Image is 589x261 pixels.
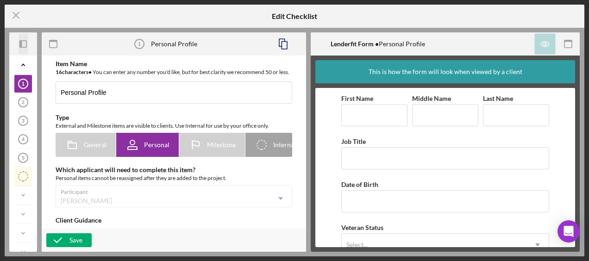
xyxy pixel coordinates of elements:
[412,94,451,102] label: Middle Name
[138,41,140,47] tspan: 1
[56,68,292,77] div: You can enter any number you'd like, but for best clarity we recommend 50 or less.
[144,141,169,149] span: Personal
[14,112,32,130] a: 3
[22,137,25,142] tspan: 4
[341,180,378,188] label: Date of Birth
[56,60,292,68] div: Item Name
[22,81,25,87] tspan: 1
[84,141,107,149] span: General
[56,121,292,130] div: External and Milestone items are visible to clients. Use Internal for use by your office only.
[272,12,317,20] h5: Edit Checklist
[558,220,580,242] div: Open Intercom Messenger
[22,99,25,105] tspan: 2
[22,155,25,161] tspan: 5
[56,217,292,224] div: Client Guidance
[7,7,227,28] div: Let's get started! Please complete the form to provide us with some basic information about yours...
[331,40,379,48] b: Lenderfit Form •
[14,75,32,93] a: 1
[56,114,292,121] div: Type
[56,68,92,75] b: 16 character s •
[14,130,32,149] a: 4
[46,233,92,247] button: Save
[22,118,25,124] tspan: 3
[207,141,236,149] span: Milestone
[14,149,32,167] a: 5
[369,60,522,83] div: This is how the form will look when viewed by a client
[341,94,373,102] label: First Name
[346,241,368,249] div: Select...
[14,93,32,112] a: 2
[56,174,292,183] div: Personal items cannot be reassigned after they are added to the project.
[56,166,292,174] div: Which applicant will need to complete this item?
[151,40,197,48] div: Personal Profile
[273,141,296,149] span: Internal
[69,233,82,247] div: Save
[341,137,366,145] label: Job Title
[483,94,513,102] label: Last Name
[331,40,425,48] div: Personal Profile
[7,7,227,28] body: Rich Text Area. Press ALT-0 for help.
